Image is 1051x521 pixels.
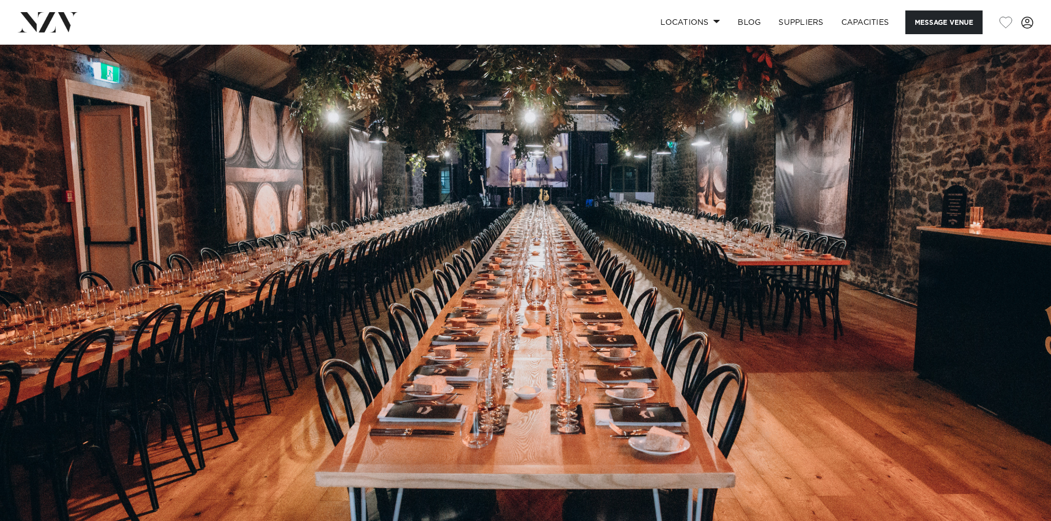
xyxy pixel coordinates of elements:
[729,10,770,34] a: BLOG
[652,10,729,34] a: Locations
[905,10,983,34] button: Message Venue
[833,10,898,34] a: Capacities
[18,12,78,32] img: nzv-logo.png
[770,10,832,34] a: SUPPLIERS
